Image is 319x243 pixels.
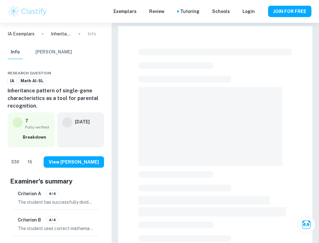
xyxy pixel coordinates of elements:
span: Math AI-SL [18,78,46,84]
span: 15 [24,159,36,165]
span: Fully verified [25,124,50,130]
p: The student has successfully divided their work into clear sections, including an introduction, b... [18,199,94,206]
button: Ask Clai [298,216,315,234]
button: Help and Feedback [260,10,263,13]
div: Like [8,157,23,167]
h6: Criterion A [18,190,41,197]
p: Info [88,30,96,37]
button: [PERSON_NAME] [35,45,72,59]
div: Bookmark [93,69,98,77]
span: 330 [8,159,23,165]
button: JOIN FOR FREE [268,6,311,17]
a: Tutoring [180,8,199,15]
p: The student uses correct mathematical notation, symbols, and terminology consistently throughout ... [18,225,94,232]
p: Exemplars [113,8,137,15]
a: Math AI-SL [18,77,46,85]
button: View [PERSON_NAME] [44,156,104,168]
h6: [DATE] [75,118,90,125]
a: IA Exemplars [8,30,34,37]
span: IA [8,78,16,84]
h5: Examiner's summary [10,177,101,186]
a: Login [242,8,255,15]
p: Inheritance pattern of single-gene characteristics as a tool for parental recognition. [51,30,71,37]
button: Info [8,45,23,59]
div: Dislike [24,157,36,167]
div: Share [80,69,85,77]
h6: Criterion B [18,216,41,223]
span: 4/4 [46,191,58,196]
span: Research question [8,70,51,76]
div: Download [86,69,91,77]
p: Review [149,8,164,15]
img: Clastify logo [8,5,48,18]
button: Breakdown [21,133,50,142]
p: 7 [25,117,28,124]
h6: Inheritance pattern of single-gene characteristics as a tool for parental recognition. [8,87,104,110]
div: Report issue [99,69,104,77]
span: 4/4 [46,217,58,223]
a: IA [8,77,17,85]
a: Schools [212,8,230,15]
